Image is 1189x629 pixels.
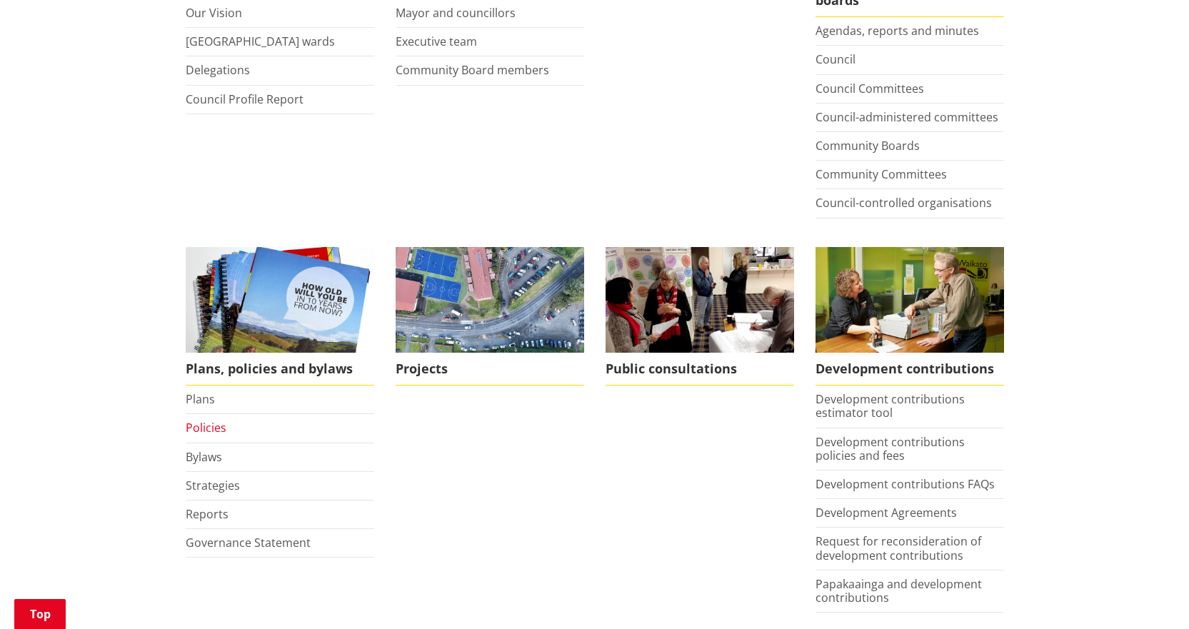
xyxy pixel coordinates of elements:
a: Community Boards [816,138,920,154]
a: Agendas, reports and minutes [816,23,979,39]
span: Development contributions [816,353,1004,386]
a: Executive team [396,34,477,49]
a: Policies [186,420,226,436]
a: We produce a number of plans, policies and bylaws including the Long Term Plan Plans, policies an... [186,247,374,386]
a: Council Profile Report [186,91,303,107]
a: Council-administered committees [816,109,998,125]
a: Bylaws [186,449,222,465]
a: Council-controlled organisations [816,195,992,211]
span: Public consultations [606,353,794,386]
a: Development Agreements [816,505,957,520]
iframe: Messenger Launcher [1123,569,1175,620]
a: Request for reconsideration of development contributions [816,533,981,563]
a: public-consultations Public consultations [606,247,794,386]
a: Delegations [186,62,250,78]
a: Our Vision [186,5,242,21]
span: Projects [396,353,584,386]
a: Strategies [186,478,240,493]
a: FInd out more about fees and fines here Development contributions [816,247,1004,386]
a: Governance Statement [186,535,311,550]
a: Community Board members [396,62,549,78]
a: Projects [396,247,584,386]
img: public-consultations [606,247,794,353]
a: Mayor and councillors [396,5,516,21]
a: Top [14,599,66,629]
img: Long Term Plan [186,247,374,353]
a: Papakaainga and development contributions [816,576,982,605]
a: Development contributions policies and fees [816,434,965,463]
a: Council [816,51,856,67]
a: Plans [186,391,215,407]
img: DJI_0336 [396,247,584,353]
a: Development contributions estimator tool [816,391,965,421]
a: Development contributions FAQs [816,476,995,492]
span: Plans, policies and bylaws [186,353,374,386]
a: Community Committees [816,166,947,182]
a: Council Committees [816,81,924,96]
a: [GEOGRAPHIC_DATA] wards [186,34,335,49]
a: Reports [186,506,229,522]
img: Fees [816,247,1004,353]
